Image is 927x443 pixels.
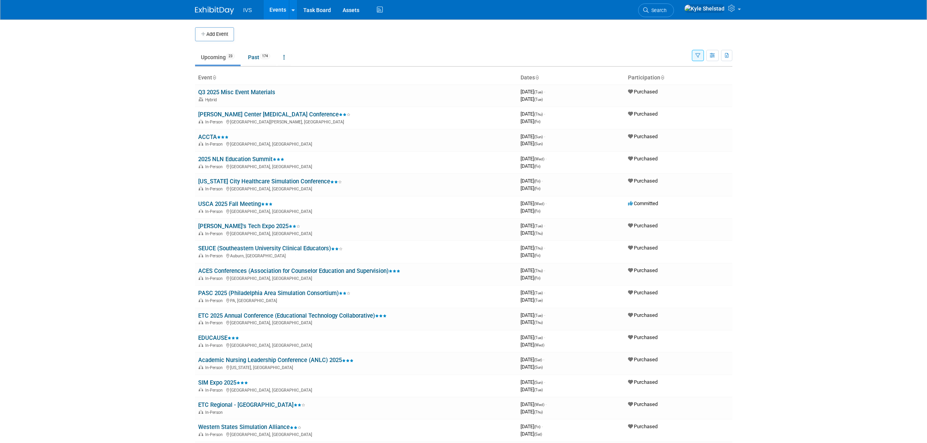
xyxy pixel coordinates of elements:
span: - [544,267,545,273]
div: [GEOGRAPHIC_DATA], [GEOGRAPHIC_DATA] [198,431,514,437]
span: - [544,334,545,340]
span: (Fri) [534,253,540,258]
span: (Sun) [534,142,543,146]
span: Purchased [628,312,658,318]
span: [DATE] [521,275,540,281]
span: In-Person [205,209,225,214]
div: [GEOGRAPHIC_DATA], [GEOGRAPHIC_DATA] [198,230,514,236]
img: In-Person Event [199,298,203,302]
th: Event [195,71,517,84]
span: (Tue) [534,313,543,318]
span: [DATE] [521,200,547,206]
span: - [543,357,544,362]
div: [GEOGRAPHIC_DATA], [GEOGRAPHIC_DATA] [198,208,514,214]
img: In-Person Event [199,343,203,347]
span: (Fri) [534,186,540,191]
span: - [544,379,545,385]
span: [DATE] [521,141,543,146]
a: Q3 2025 Misc Event Materials [198,89,275,96]
span: (Fri) [534,425,540,429]
span: (Wed) [534,202,544,206]
span: Search [649,7,667,13]
a: Sort by Start Date [535,74,539,81]
span: (Thu) [534,320,543,325]
span: In-Person [205,410,225,415]
span: (Fri) [534,179,540,183]
span: [DATE] [521,431,542,437]
span: In-Person [205,164,225,169]
span: (Thu) [534,269,543,273]
span: Purchased [628,267,658,273]
span: (Tue) [534,224,543,228]
span: Purchased [628,245,658,251]
span: (Tue) [534,388,543,392]
span: [DATE] [521,163,540,169]
a: Sort by Event Name [212,74,216,81]
span: (Wed) [534,403,544,407]
div: [GEOGRAPHIC_DATA], [GEOGRAPHIC_DATA] [198,185,514,192]
span: - [544,312,545,318]
span: (Wed) [534,157,544,161]
span: Committed [628,200,658,206]
a: ACCTA [198,134,229,141]
span: Purchased [628,134,658,139]
th: Dates [517,71,625,84]
span: - [545,200,547,206]
span: 23 [226,53,235,59]
span: (Sat) [534,358,542,362]
div: [US_STATE], [GEOGRAPHIC_DATA] [198,364,514,370]
span: [DATE] [521,252,540,258]
div: [GEOGRAPHIC_DATA], [GEOGRAPHIC_DATA] [198,319,514,325]
div: [GEOGRAPHIC_DATA], [GEOGRAPHIC_DATA] [198,342,514,348]
a: [PERSON_NAME] Center [MEDICAL_DATA] Conference [198,111,350,118]
span: Purchased [628,424,658,429]
span: (Thu) [534,246,543,250]
span: [DATE] [521,134,545,139]
span: [DATE] [521,111,545,117]
a: Sort by Participation Type [660,74,664,81]
span: Purchased [628,401,658,407]
span: IVS [243,7,252,13]
span: In-Person [205,320,225,325]
img: In-Person Event [199,253,203,257]
span: Purchased [628,156,658,162]
span: - [544,134,545,139]
span: [DATE] [521,334,545,340]
span: [DATE] [521,208,540,214]
span: [DATE] [521,364,543,370]
img: In-Person Event [199,120,203,123]
span: In-Person [205,276,225,281]
span: Purchased [628,290,658,295]
span: (Tue) [534,90,543,94]
span: Purchased [628,357,658,362]
a: EDUCAUSE [198,334,239,341]
span: (Fri) [534,209,540,213]
a: Past174 [242,50,276,65]
span: [DATE] [521,319,543,325]
span: [DATE] [521,312,545,318]
span: [DATE] [521,267,545,273]
img: Kyle Shelstad [684,4,725,13]
span: (Thu) [534,112,543,116]
span: - [544,223,545,229]
img: In-Person Event [199,231,203,235]
span: [DATE] [521,156,547,162]
a: Western States Simulation Alliance [198,424,301,431]
img: In-Person Event [199,410,203,414]
a: PASC 2025 (Philadelphia Area Simulation Consortium) [198,290,350,297]
span: In-Person [205,253,225,258]
span: In-Person [205,343,225,348]
span: [DATE] [521,409,543,415]
span: [DATE] [521,387,543,392]
span: [DATE] [521,297,543,303]
span: In-Person [205,231,225,236]
span: - [545,401,547,407]
a: ETC 2025 Annual Conference (Educational Technology Collaborative) [198,312,387,319]
img: In-Person Event [199,365,203,369]
a: 2025 NLN Education Summit [198,156,284,163]
span: [DATE] [521,379,545,385]
div: [GEOGRAPHIC_DATA], [GEOGRAPHIC_DATA] [198,141,514,147]
span: [DATE] [521,118,540,124]
span: In-Person [205,388,225,393]
span: - [544,290,545,295]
